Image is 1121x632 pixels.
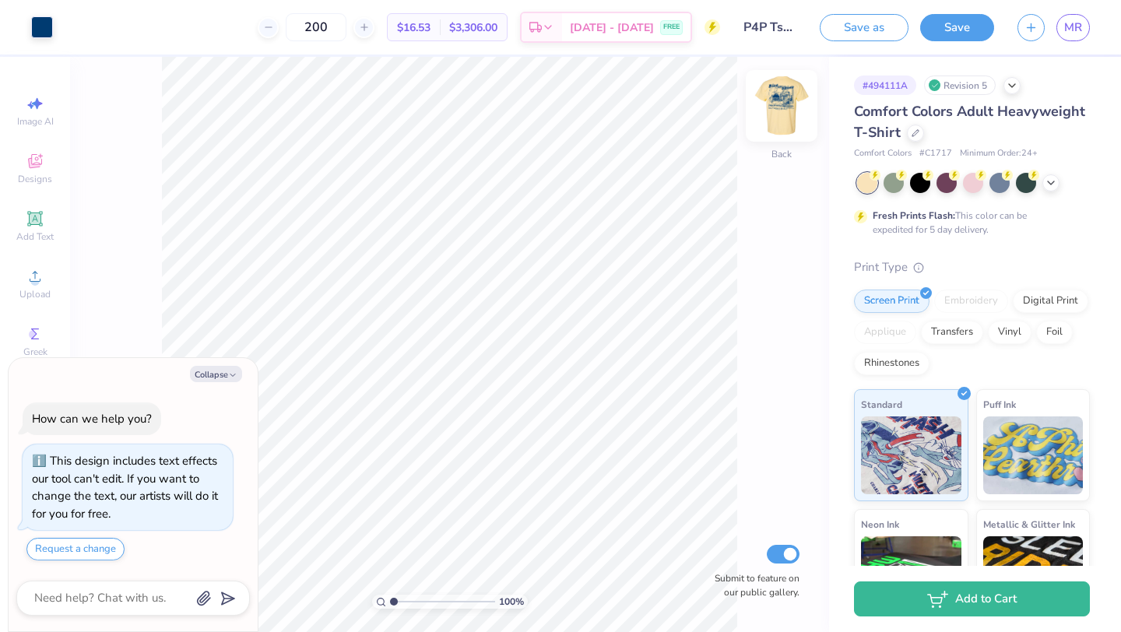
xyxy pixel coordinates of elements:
[190,366,242,382] button: Collapse
[820,14,908,41] button: Save as
[854,258,1090,276] div: Print Type
[706,571,799,599] label: Submit to feature on our public gallery.
[1064,19,1082,37] span: MR
[1013,290,1088,313] div: Digital Print
[854,290,929,313] div: Screen Print
[861,536,961,614] img: Neon Ink
[732,12,808,43] input: Untitled Design
[1036,321,1073,344] div: Foil
[750,75,813,137] img: Back
[861,416,961,494] img: Standard
[1056,14,1090,41] a: MR
[499,595,524,609] span: 100 %
[19,288,51,300] span: Upload
[919,147,952,160] span: # C1717
[988,321,1031,344] div: Vinyl
[854,352,929,375] div: Rhinestones
[920,14,994,41] button: Save
[854,102,1085,142] span: Comfort Colors Adult Heavyweight T-Shirt
[960,147,1038,160] span: Minimum Order: 24 +
[286,13,346,41] input: – –
[861,396,902,413] span: Standard
[397,19,430,36] span: $16.53
[921,321,983,344] div: Transfers
[983,416,1084,494] img: Puff Ink
[934,290,1008,313] div: Embroidery
[854,321,916,344] div: Applique
[983,516,1075,532] span: Metallic & Glitter Ink
[663,22,680,33] span: FREE
[16,230,54,243] span: Add Text
[924,75,996,95] div: Revision 5
[983,536,1084,614] img: Metallic & Glitter Ink
[23,346,47,358] span: Greek
[449,19,497,36] span: $3,306.00
[854,75,916,95] div: # 494111A
[873,209,1064,237] div: This color can be expedited for 5 day delivery.
[854,581,1090,616] button: Add to Cart
[26,538,125,560] button: Request a change
[861,516,899,532] span: Neon Ink
[32,453,218,521] div: This design includes text effects our tool can't edit. If you want to change the text, our artist...
[873,209,955,222] strong: Fresh Prints Flash:
[983,396,1016,413] span: Puff Ink
[854,147,912,160] span: Comfort Colors
[570,19,654,36] span: [DATE] - [DATE]
[771,147,792,161] div: Back
[18,173,52,185] span: Designs
[17,115,54,128] span: Image AI
[32,411,152,427] div: How can we help you?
